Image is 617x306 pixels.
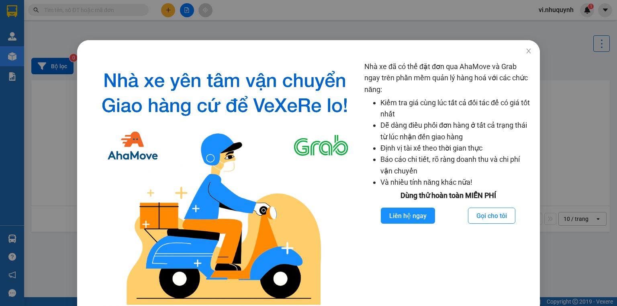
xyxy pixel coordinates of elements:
[525,48,532,54] span: close
[364,190,532,201] div: Dùng thử hoàn toàn MIỄN PHÍ
[380,143,532,154] li: Định vị tài xế theo thời gian thực
[380,120,532,143] li: Dễ dàng điều phối đơn hàng ở tất cả trạng thái từ lúc nhận đến giao hàng
[380,154,532,177] li: Báo cáo chi tiết, rõ ràng doanh thu và chi phí vận chuyển
[517,40,540,63] button: Close
[380,97,532,120] li: Kiểm tra giá cùng lúc tất cả đối tác để có giá tốt nhất
[389,211,427,221] span: Liên hệ ngay
[381,208,435,224] button: Liên hệ ngay
[380,177,532,188] li: Và nhiều tính năng khác nữa!
[468,208,515,224] button: Gọi cho tôi
[476,211,507,221] span: Gọi cho tôi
